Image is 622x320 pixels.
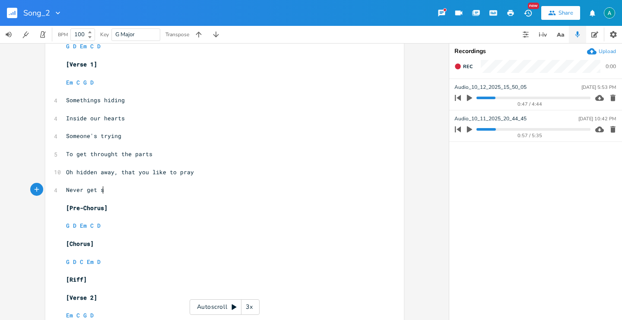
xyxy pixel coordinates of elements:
[66,222,70,229] span: G
[66,60,97,68] span: [Verse 1]
[80,222,87,229] span: Em
[454,48,617,54] div: Recordings
[87,258,94,266] span: Em
[115,31,135,38] span: G Major
[73,258,76,266] span: D
[451,60,476,73] button: Rec
[66,168,194,176] span: Oh hidden away, that you like to pray
[519,5,536,21] button: New
[454,115,527,123] span: Audio_10_11_2025_20_44_45
[66,204,108,212] span: [Pre-Chorus]
[66,186,104,194] span: Never get s
[97,258,101,266] span: D
[470,133,590,138] div: 0:57 / 5:35
[470,102,590,107] div: 0:47 / 4:44
[90,222,94,229] span: C
[165,32,189,37] div: Transpose
[66,150,152,158] span: To get throught the parts
[599,48,616,55] div: Upload
[66,42,70,50] span: G
[23,9,50,17] span: Song_2
[58,32,68,37] div: BPM
[66,258,70,266] span: G
[541,6,580,20] button: Share
[604,7,615,19] img: Alex
[241,299,257,315] div: 3x
[76,311,80,319] span: C
[80,42,87,50] span: Em
[73,222,76,229] span: D
[587,47,616,56] button: Upload
[66,276,87,283] span: [Riff]
[90,42,94,50] span: C
[90,311,94,319] span: D
[66,311,73,319] span: Em
[76,78,80,86] span: C
[528,3,539,9] div: New
[83,311,87,319] span: G
[66,240,94,248] span: [Chorus]
[559,9,573,17] div: Share
[97,42,101,50] span: D
[190,299,260,315] div: Autoscroll
[66,294,97,301] span: [Verse 2]
[581,85,616,90] div: [DATE] 5:53 PM
[463,63,473,70] span: Rec
[90,78,94,86] span: D
[66,96,125,104] span: Somethings hiding
[100,32,109,37] div: Key
[606,64,616,69] div: 0:00
[80,258,83,266] span: C
[578,116,616,121] div: [DATE] 10:42 PM
[73,42,76,50] span: D
[454,83,527,91] span: Audio_10_12_2025_15_50_05
[66,78,73,86] span: Em
[66,132,121,140] span: Someone's trying
[97,222,101,229] span: D
[83,78,87,86] span: G
[66,114,125,122] span: Inside our hearts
